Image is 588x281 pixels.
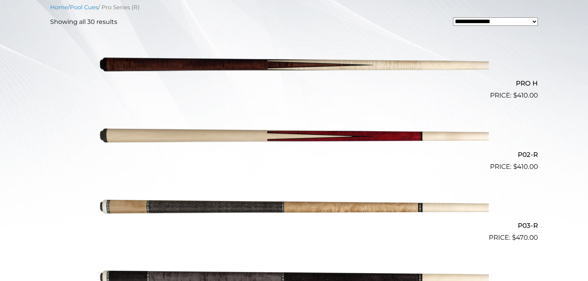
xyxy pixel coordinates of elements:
[513,163,538,170] bdi: 410.00
[513,91,538,99] bdi: 410.00
[513,91,517,99] span: $
[50,76,538,91] h2: PRO H
[50,175,538,243] a: P03-R $470.00
[99,175,489,240] img: P03-R
[512,234,538,241] bdi: 470.00
[50,33,538,101] a: PRO H $410.00
[512,234,516,241] span: $
[50,3,538,12] nav: Breadcrumb
[50,104,538,172] a: P02-R $410.00
[453,17,538,26] select: Shop order
[50,147,538,162] h2: P02-R
[99,33,489,98] img: PRO H
[513,163,517,170] span: $
[99,104,489,168] img: P02-R
[70,4,98,11] a: Pool Cues
[50,219,538,233] h2: P03-R
[50,17,117,27] p: Showing all 30 results
[50,4,68,11] a: Home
